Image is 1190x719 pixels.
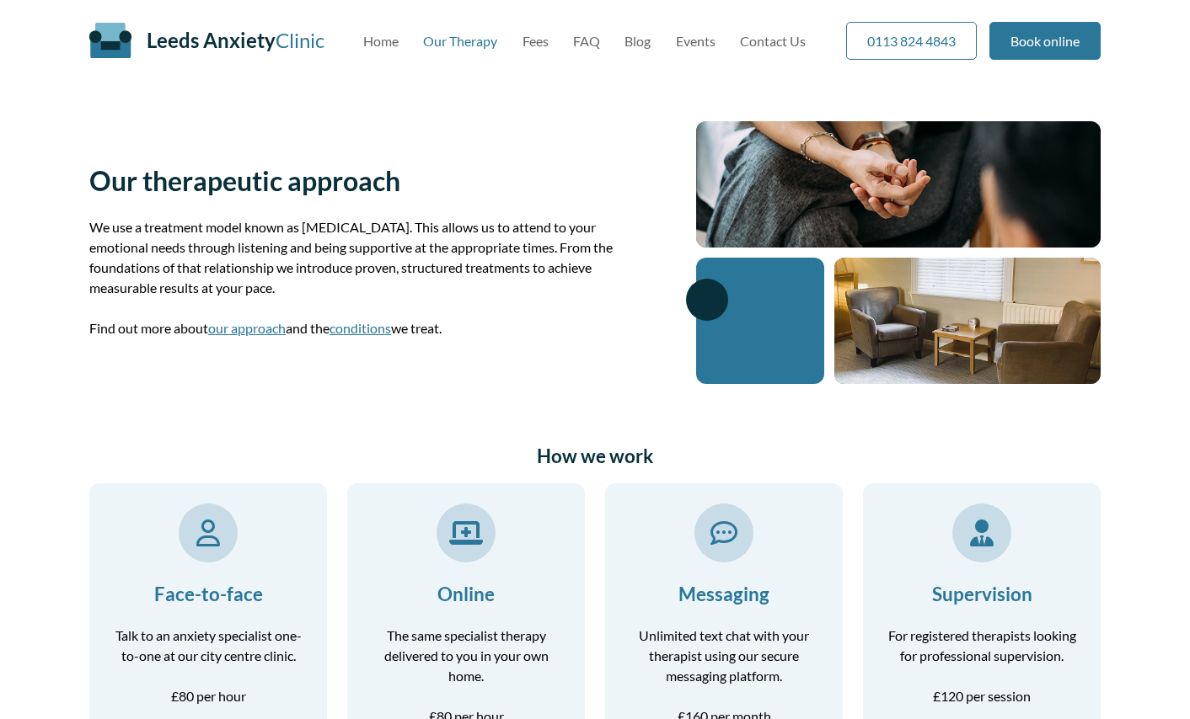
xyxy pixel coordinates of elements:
[573,33,600,49] a: FAQ
[624,33,651,49] a: Blog
[147,28,276,52] span: Leeds Anxiety
[625,626,823,686] p: Unlimited text chat with your therapist using our secure messaging platform.
[89,318,656,338] p: Find out more about and the we treat.
[367,626,565,686] p: The same specialist therapy delivered to you in your own home.
[423,33,497,49] a: Our Therapy
[110,686,307,706] p: £80 per hour
[696,121,1101,248] img: Close up of a therapy session
[676,33,716,49] a: Events
[834,258,1101,384] img: Therapy room
[883,626,1080,666] p: For registered therapists looking for professional supervision.
[883,503,1080,706] a: Supervision For registered therapists looking for professional supervision. £120 per session
[523,33,549,49] a: Fees
[330,320,391,336] a: conditions
[89,217,656,298] p: We use a treatment model known as [MEDICAL_DATA]. This allows us to attend to your emotional need...
[846,22,977,60] a: 0113 824 4843
[625,583,823,605] h3: Messaging
[883,583,1080,605] h3: Supervision
[110,583,307,605] h3: Face-to-face
[740,33,806,49] a: Contact Us
[367,583,565,605] h3: Online
[89,164,656,197] h1: Our therapeutic approach
[208,320,286,336] a: our approach
[989,22,1101,60] a: Book online
[147,28,324,52] a: Leeds AnxietyClinic
[89,445,1101,467] h2: How we work
[110,626,307,666] p: Talk to an anxiety specialist one-to-one at our city centre clinic.
[363,33,399,49] a: Home
[883,686,1080,706] p: £120 per session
